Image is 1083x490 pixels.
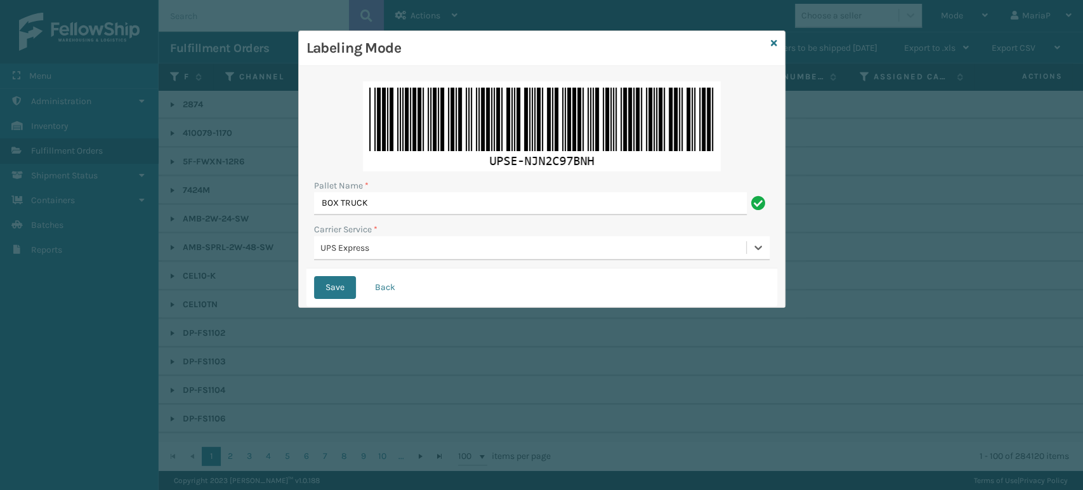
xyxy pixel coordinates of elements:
[314,276,356,299] button: Save
[320,241,747,255] div: UPS Express
[364,276,407,299] button: Back
[314,179,369,192] label: Pallet Name
[363,81,721,171] img: 7NiBSYAAAAGSURBVAMALVGxTAvwykgAAAAASUVORK5CYII=
[306,39,766,58] h3: Labeling Mode
[314,223,377,236] label: Carrier Service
